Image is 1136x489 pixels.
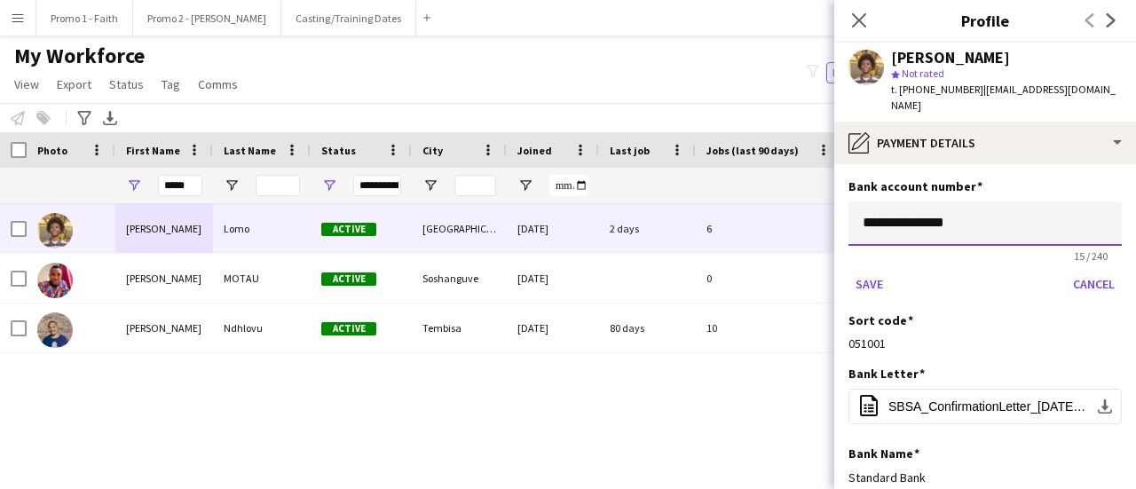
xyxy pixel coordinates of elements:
div: [PERSON_NAME] [115,254,213,303]
div: [DATE] [507,204,599,253]
button: Promo 2 - [PERSON_NAME] [133,1,281,35]
button: Everyone7,099 [826,62,915,83]
span: Joined [517,144,552,157]
img: Isaac Lomo [37,213,73,248]
span: Comms [198,76,238,92]
span: Not rated [902,67,944,80]
a: Comms [191,73,245,96]
button: SBSA_ConfirmationLetter_[DATE].pdf [848,389,1122,424]
div: Ndhlovu [213,304,311,352]
img: Simanga Isaac Ndhlovu [37,312,73,348]
span: Active [321,322,376,335]
div: 2 days [599,204,696,253]
h3: Bank account number [848,178,982,194]
a: Status [102,73,151,96]
button: Save [848,270,890,298]
div: [GEOGRAPHIC_DATA] [412,204,507,253]
span: Export [57,76,91,92]
div: [DATE] [507,254,599,303]
span: City [422,144,443,157]
span: 15 / 240 [1060,249,1122,263]
button: Open Filter Menu [422,177,438,193]
span: t. [PHONE_NUMBER] [891,83,983,96]
div: Tembisa [412,304,507,352]
span: First Name [126,144,180,157]
button: Casting/Training Dates [281,1,416,35]
div: 6 [696,204,842,253]
div: [DATE] [507,304,599,352]
div: Standard Bank [848,469,1122,485]
button: Promo 1 - Faith [36,1,133,35]
a: Export [50,73,99,96]
div: 0 [696,254,842,303]
span: Last job [610,144,650,157]
div: Soshanguve [412,254,507,303]
a: View [7,73,46,96]
h3: Bank Name [848,446,919,461]
div: MOTAU [213,254,311,303]
button: Open Filter Menu [126,177,142,193]
app-action-btn: Advanced filters [74,107,95,129]
div: Lomo [213,204,311,253]
div: Payment details [834,122,1136,164]
div: [PERSON_NAME] [891,50,1010,66]
input: City Filter Input [454,175,496,196]
span: Photo [37,144,67,157]
div: [PERSON_NAME] [115,304,213,352]
span: Jobs (last 90 days) [706,144,799,157]
span: Status [321,144,356,157]
h3: Bank Letter [848,366,925,382]
div: 051001 [848,335,1122,351]
button: Open Filter Menu [517,177,533,193]
input: Last Name Filter Input [256,175,300,196]
button: Cancel [1066,270,1122,298]
span: Last Name [224,144,276,157]
h3: Sort code [848,312,913,328]
span: | [EMAIL_ADDRESS][DOMAIN_NAME] [891,83,1116,112]
span: Status [109,76,144,92]
a: Tag [154,73,187,96]
span: Active [321,272,376,286]
div: 10 [696,304,842,352]
h3: Profile [834,9,1136,32]
span: My Workforce [14,43,145,69]
app-action-btn: Export XLSX [99,107,121,129]
button: Open Filter Menu [224,177,240,193]
span: SBSA_ConfirmationLetter_[DATE].pdf [888,399,1089,414]
div: 80 days [599,304,696,352]
span: View [14,76,39,92]
input: First Name Filter Input [158,175,202,196]
input: Joined Filter Input [549,175,588,196]
div: [PERSON_NAME] [115,204,213,253]
span: Active [321,223,376,236]
img: JABULANI ISAAC MOTAU [37,263,73,298]
button: Open Filter Menu [321,177,337,193]
span: Tag [162,76,180,92]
